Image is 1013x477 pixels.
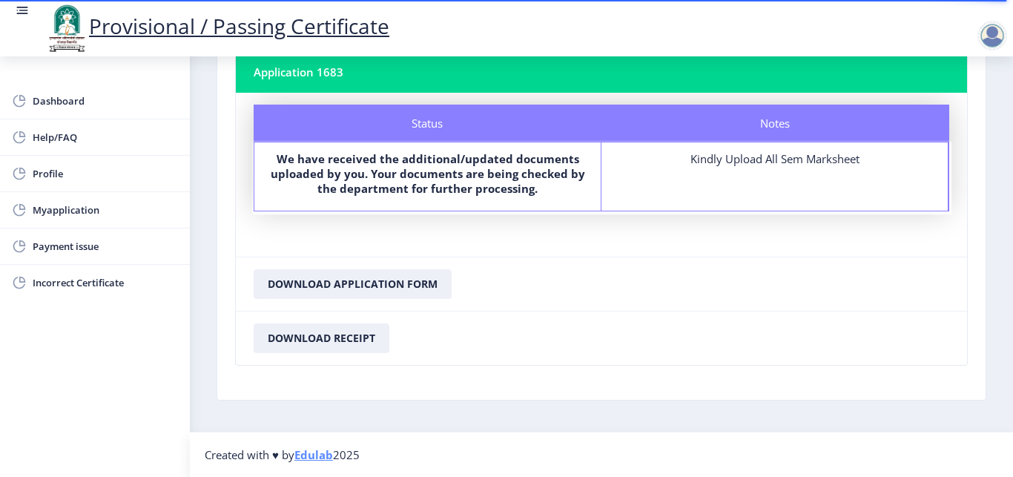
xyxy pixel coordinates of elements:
a: Provisional / Passing Certificate [44,12,389,40]
span: Help/FAQ [33,128,178,146]
button: Download Receipt [254,323,389,353]
span: Myapplication [33,201,178,219]
span: Profile [33,165,178,182]
b: We have received the additional/updated documents uploaded by you. Your documents are being check... [271,151,585,196]
span: Dashboard [33,92,178,110]
nb-card-header: Application 1683 [236,51,967,93]
div: Status [254,105,601,142]
span: Payment issue [33,237,178,255]
button: Download Application Form [254,269,452,299]
a: Edulab [294,447,333,462]
div: Kindly Upload All Sem Marksheet [615,151,934,166]
div: Notes [601,105,949,142]
img: logo [44,3,89,53]
span: Created with ♥ by 2025 [205,447,360,462]
span: Incorrect Certificate [33,274,178,292]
